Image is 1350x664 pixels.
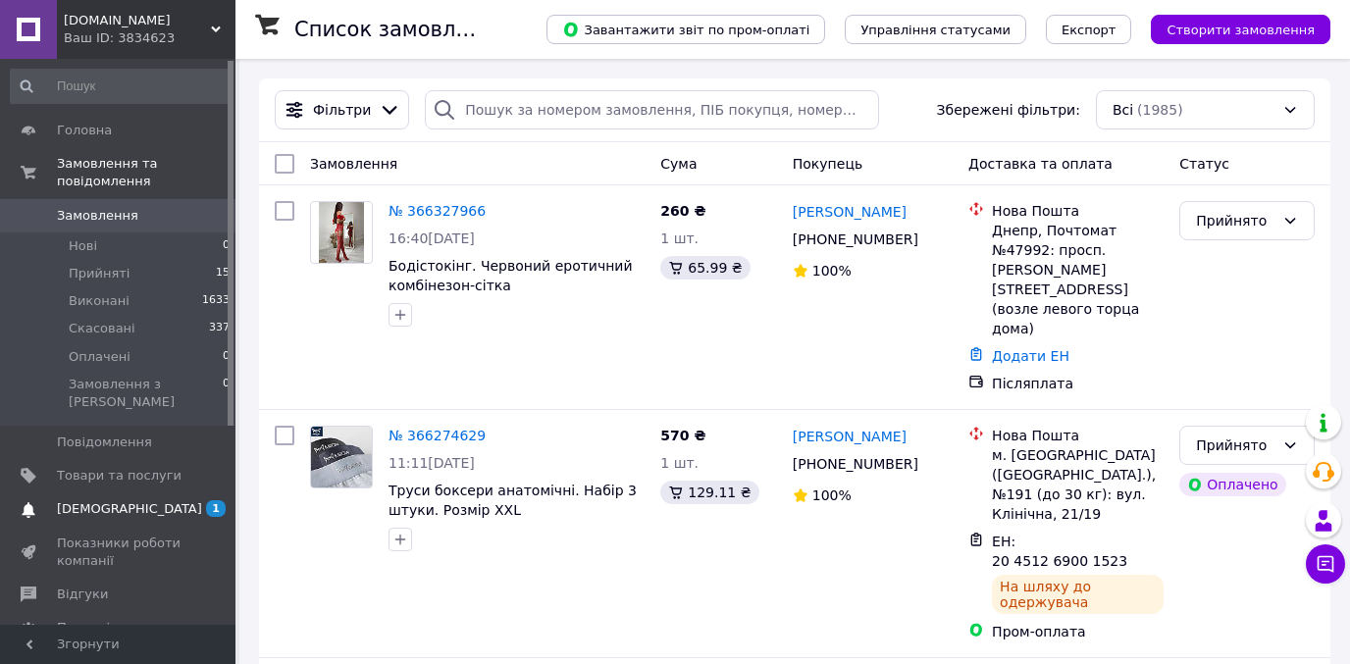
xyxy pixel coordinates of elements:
[69,348,130,366] span: Оплачені
[69,292,130,310] span: Виконані
[223,348,230,366] span: 0
[789,226,922,253] div: [PHONE_NUMBER]
[64,12,211,29] span: UnMy.Shop
[660,428,705,443] span: 570 ₴
[425,90,878,129] input: Пошук за номером замовлення, ПІБ покупця, номером телефону, Email, номером накладної
[1113,100,1133,120] span: Всі
[992,445,1164,524] div: м. [GEOGRAPHIC_DATA] ([GEOGRAPHIC_DATA].), №191 (до 30 кг): вул. Клінічна, 21/19
[1306,544,1345,584] button: Чат з покупцем
[992,201,1164,221] div: Нова Пошта
[992,221,1164,338] div: Днепр, Почтомат №47992: просп. [PERSON_NAME][STREET_ADDRESS] (возле левого торца дома)
[57,122,112,139] span: Головна
[209,320,230,337] span: 337
[992,622,1164,641] div: Пром-оплата
[202,292,230,310] span: 1633
[69,237,97,255] span: Нові
[845,15,1026,44] button: Управління статусами
[1179,473,1285,496] div: Оплачено
[57,535,182,570] span: Показники роботи компанії
[57,434,152,451] span: Повідомлення
[789,450,922,478] div: [PHONE_NUMBER]
[1179,156,1229,172] span: Статус
[793,202,907,222] a: [PERSON_NAME]
[660,203,705,219] span: 260 ₴
[57,586,108,603] span: Відгуки
[1151,15,1330,44] button: Створити замовлення
[389,483,637,518] a: Труси боксери анатомічні. Набір 3 штуки. Розмір XXL
[57,207,138,225] span: Замовлення
[968,156,1113,172] span: Доставка та оплата
[69,320,135,337] span: Скасовані
[311,427,372,487] img: Фото товару
[64,29,235,47] div: Ваш ID: 3834623
[992,374,1164,393] div: Післяплата
[294,18,493,41] h1: Список замовлень
[57,500,202,518] span: [DEMOGRAPHIC_DATA]
[992,426,1164,445] div: Нова Пошта
[310,426,373,488] a: Фото товару
[389,455,475,471] span: 11:11[DATE]
[1167,23,1315,37] span: Створити замовлення
[389,258,633,293] a: Бодістокінг. Червоний еротичний комбінезон-сітка
[69,376,223,411] span: Замовлення з [PERSON_NAME]
[1131,21,1330,36] a: Створити замовлення
[546,15,825,44] button: Завантажити звіт по пром-оплаті
[992,575,1164,614] div: На шляху до одержувача
[216,265,230,282] span: 15
[793,156,862,172] span: Покупець
[1046,15,1132,44] button: Експорт
[660,481,758,504] div: 129.11 ₴
[1196,210,1274,231] div: Прийнято
[223,376,230,411] span: 0
[206,500,226,517] span: 1
[937,100,1080,120] span: Збережені фільтри:
[1137,102,1183,118] span: (1985)
[57,619,110,637] span: Покупці
[57,467,182,485] span: Товари та послуги
[389,203,486,219] a: № 366327966
[310,201,373,264] a: Фото товару
[660,156,697,172] span: Cума
[562,21,809,38] span: Завантажити звіт по пром-оплаті
[69,265,130,282] span: Прийняті
[793,427,907,446] a: [PERSON_NAME]
[860,23,1011,37] span: Управління статусами
[57,155,235,190] span: Замовлення та повідомлення
[389,230,475,246] span: 16:40[DATE]
[992,534,1127,569] span: ЕН: 20 4512 6900 1523
[389,428,486,443] a: № 366274629
[1196,434,1274,456] div: Прийнято
[1062,23,1116,37] span: Експорт
[660,256,750,280] div: 65.99 ₴
[313,100,371,120] span: Фільтри
[812,263,852,279] span: 100%
[660,455,699,471] span: 1 шт.
[10,69,232,104] input: Пошук
[992,348,1069,364] a: Додати ЕН
[812,487,852,503] span: 100%
[310,156,397,172] span: Замовлення
[660,230,699,246] span: 1 шт.
[223,237,230,255] span: 0
[319,202,365,263] img: Фото товару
